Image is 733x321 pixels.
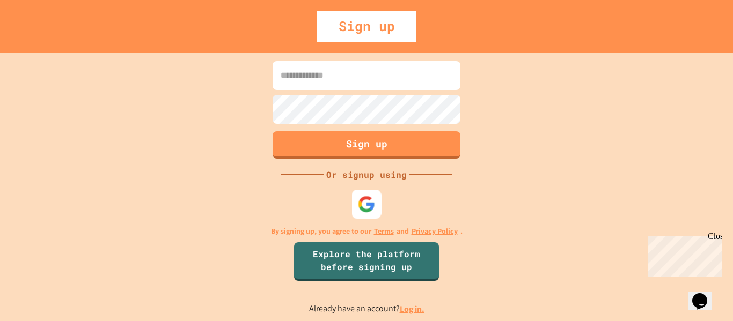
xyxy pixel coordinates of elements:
p: Already have an account? [309,302,424,316]
a: Explore the platform before signing up [294,242,439,281]
a: Terms [374,226,394,237]
div: Or signup using [324,168,409,181]
a: Log in. [400,303,424,315]
p: By signing up, you agree to our and . [271,226,463,237]
div: Sign up [317,11,416,42]
iframe: chat widget [644,232,722,277]
a: Privacy Policy [412,226,458,237]
img: google-icon.svg [358,195,376,213]
iframe: chat widget [688,278,722,310]
button: Sign up [273,131,460,159]
div: Chat with us now!Close [4,4,74,68]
